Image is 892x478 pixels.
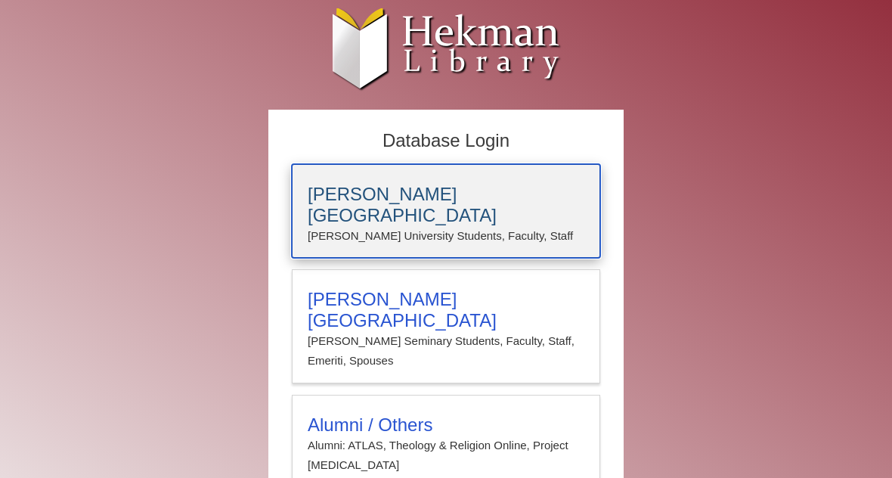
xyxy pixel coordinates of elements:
[308,226,584,246] p: [PERSON_NAME] University Students, Faculty, Staff
[308,414,584,476] summary: Alumni / OthersAlumni: ATLAS, Theology & Religion Online, Project [MEDICAL_DATA]
[284,126,608,157] h2: Database Login
[308,436,584,476] p: Alumni: ATLAS, Theology & Religion Online, Project [MEDICAL_DATA]
[308,184,584,226] h3: [PERSON_NAME][GEOGRAPHIC_DATA]
[292,164,600,258] a: [PERSON_NAME][GEOGRAPHIC_DATA][PERSON_NAME] University Students, Faculty, Staff
[292,269,600,383] a: [PERSON_NAME][GEOGRAPHIC_DATA][PERSON_NAME] Seminary Students, Faculty, Staff, Emeriti, Spouses
[308,289,584,331] h3: [PERSON_NAME][GEOGRAPHIC_DATA]
[308,414,584,436] h3: Alumni / Others
[308,331,584,371] p: [PERSON_NAME] Seminary Students, Faculty, Staff, Emeriti, Spouses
